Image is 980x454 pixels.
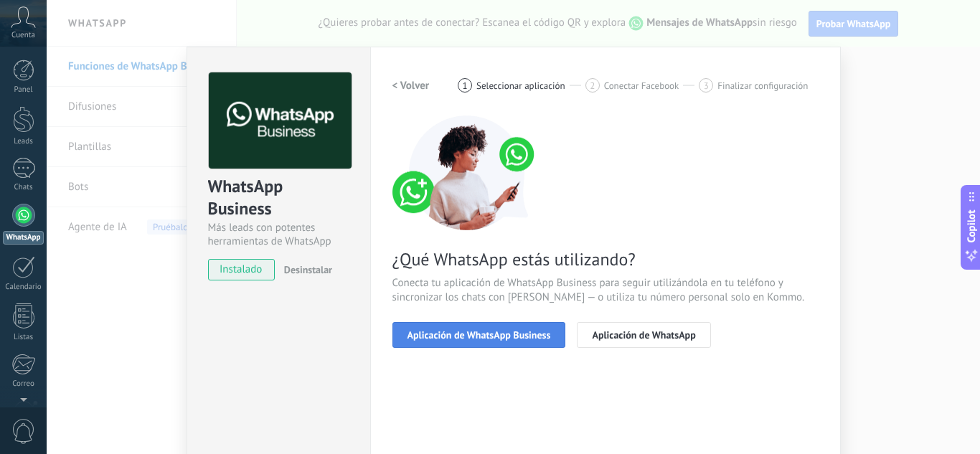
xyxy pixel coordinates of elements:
[463,80,468,92] span: 1
[284,263,332,276] span: Desinstalar
[278,259,332,280] button: Desinstalar
[592,330,695,340] span: Aplicación de WhatsApp
[3,85,44,95] div: Panel
[208,175,349,221] div: WhatsApp Business
[577,322,710,348] button: Aplicación de WhatsApp
[392,79,430,93] h2: < Volver
[392,276,819,305] span: Conecta tu aplicación de WhatsApp Business para seguir utilizándola en tu teléfono y sincronizar ...
[3,333,44,342] div: Listas
[11,31,35,40] span: Cuenta
[208,221,349,248] div: Más leads con potentes herramientas de WhatsApp
[3,379,44,389] div: Correo
[590,80,595,92] span: 2
[392,72,430,98] button: < Volver
[209,259,274,280] span: instalado
[604,80,679,91] span: Conectar Facebook
[3,283,44,292] div: Calendario
[209,72,352,169] img: logo_main.png
[3,137,44,146] div: Leads
[392,248,819,270] span: ¿Qué WhatsApp estás utilizando?
[392,322,566,348] button: Aplicación de WhatsApp Business
[392,115,543,230] img: connect number
[3,231,44,245] div: WhatsApp
[407,330,551,340] span: Aplicación de WhatsApp Business
[3,183,44,192] div: Chats
[717,80,808,91] span: Finalizar configuración
[964,209,979,242] span: Copilot
[476,80,565,91] span: Seleccionar aplicación
[704,80,709,92] span: 3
